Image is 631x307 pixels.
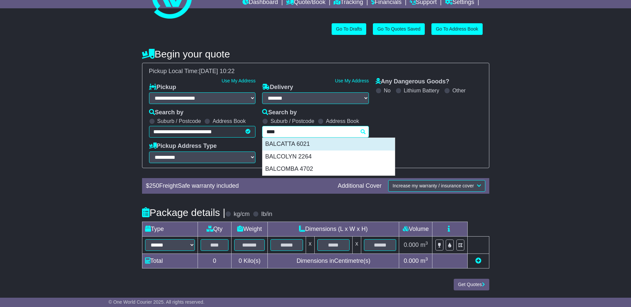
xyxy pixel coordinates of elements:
sup: 3 [425,241,428,246]
a: Go To Quotes Saved [373,23,425,35]
td: Dimensions in Centimetre(s) [268,254,399,268]
label: Pickup Address Type [149,143,217,150]
div: $ FreightSafe warranty included [143,182,335,190]
td: Qty [198,222,232,236]
label: Suburb / Postcode [270,118,314,124]
label: Address Book [213,118,246,124]
h4: Begin your quote [142,49,489,59]
td: Weight [232,222,268,236]
span: m [420,257,428,264]
div: BALCOLYN 2264 [262,151,395,163]
span: 250 [149,182,159,189]
label: Pickup [149,84,176,91]
label: kg/cm [234,211,249,218]
span: 0 [238,257,242,264]
span: m [420,242,428,248]
span: Increase my warranty / insurance cover [393,183,474,188]
sup: 3 [425,256,428,261]
label: No [384,87,391,94]
label: Search by [149,109,184,116]
label: Search by [262,109,297,116]
a: Use My Address [222,78,255,83]
label: Lithium Battery [404,87,439,94]
label: Delivery [262,84,293,91]
label: Suburb / Postcode [157,118,201,124]
div: Pickup Local Time: [146,68,486,75]
a: Go To Address Book [431,23,482,35]
span: [DATE] 10:22 [199,68,235,74]
label: Other [452,87,466,94]
td: Volume [399,222,432,236]
a: Go To Drafts [332,23,366,35]
div: BALCATTA 6021 [262,138,395,151]
div: Additional Cover [334,182,385,190]
a: Add new item [475,257,481,264]
label: Any Dangerous Goods? [376,78,449,85]
td: x [306,236,314,254]
td: x [353,236,361,254]
a: Use My Address [335,78,369,83]
button: Increase my warranty / insurance cover [388,180,485,192]
td: 0 [198,254,232,268]
button: Get Quotes [454,279,489,290]
td: Kilo(s) [232,254,268,268]
td: Total [142,254,198,268]
td: Dimensions (L x W x H) [268,222,399,236]
div: BALCOMBA 4702 [262,163,395,175]
span: 0.000 [404,242,419,248]
label: lb/in [261,211,272,218]
td: Type [142,222,198,236]
span: 0.000 [404,257,419,264]
label: Address Book [326,118,359,124]
h4: Package details | [142,207,226,218]
span: © One World Courier 2025. All rights reserved. [108,299,205,305]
